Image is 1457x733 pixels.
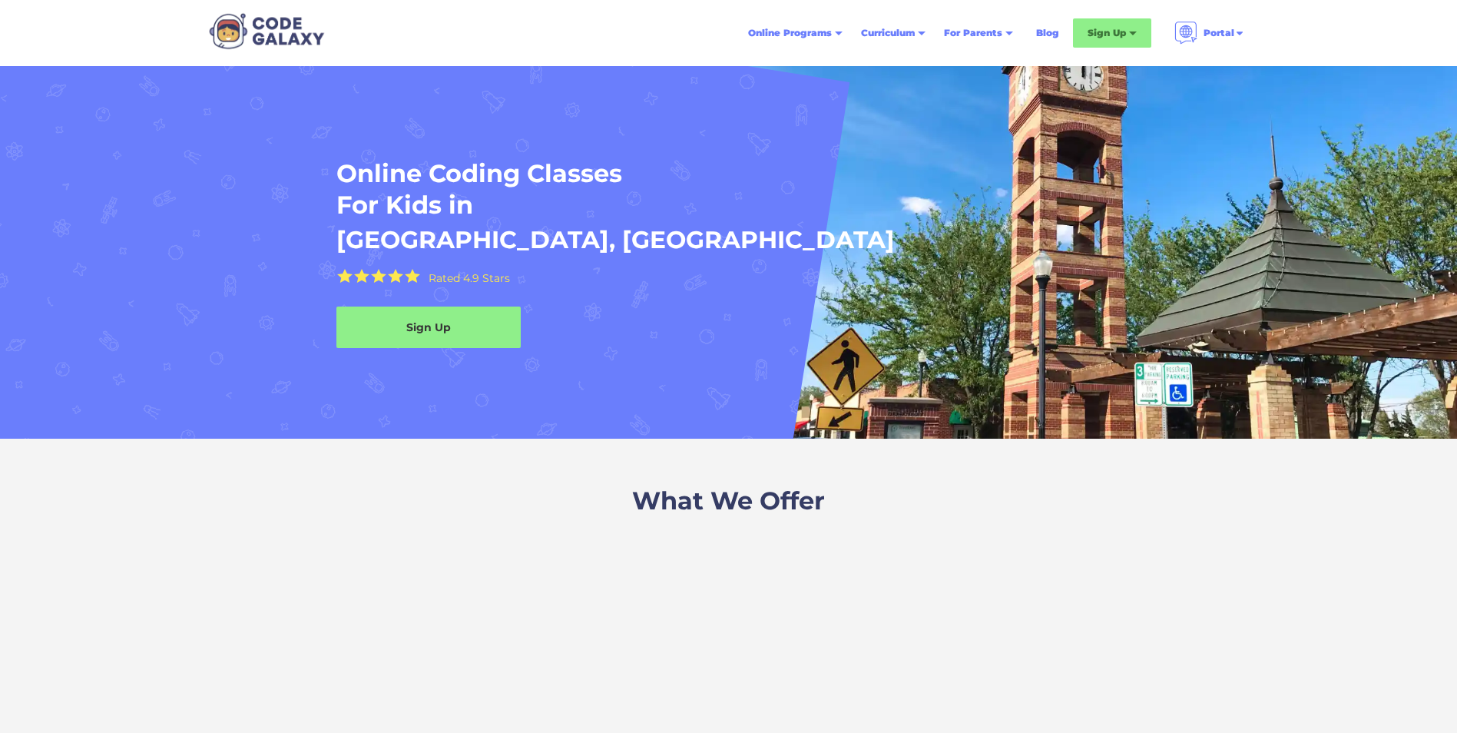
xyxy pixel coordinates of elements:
img: Yellow Star - the Code Galaxy [371,269,386,284]
h1: Online Coding Classes For Kids in [336,158,1000,221]
img: Yellow Star - the Code Galaxy [405,269,420,284]
img: Yellow Star - the Code Galaxy [337,269,353,284]
div: For Parents [944,25,1002,41]
div: Portal [1204,25,1234,41]
div: Sign Up [1088,25,1126,41]
div: Rated 4.9 Stars [429,273,510,284]
h1: [GEOGRAPHIC_DATA], [GEOGRAPHIC_DATA] [336,224,895,256]
div: Online Programs [748,25,832,41]
img: Yellow Star - the Code Galaxy [388,269,403,284]
div: Curriculum [861,25,915,41]
a: Blog [1027,19,1068,47]
a: Sign Up [336,307,521,348]
div: Sign Up [336,320,521,335]
img: Yellow Star - the Code Galaxy [354,269,369,284]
